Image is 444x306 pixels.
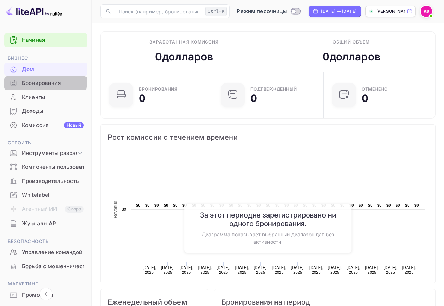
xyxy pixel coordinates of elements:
[22,94,45,100] font: Клиенты
[173,203,178,207] text: $0
[208,8,225,14] font: Ctrl+K
[362,92,368,104] font: 0
[201,203,206,207] text: $0
[322,50,330,63] font: 0
[4,288,87,302] div: Промокоды
[262,283,280,288] text: Revenue
[347,265,360,275] text: [DATE], 2025
[22,249,82,255] font: Управление командой
[321,8,356,14] font: [DATE] — [DATE]
[396,203,400,207] text: $0
[365,265,379,275] text: [DATE], 2025
[4,119,87,132] a: КомиссияНовый
[200,211,253,219] font: За этот период
[421,6,432,17] img: Алексей Берштейн
[229,211,336,228] font: не зарегистрировано ни одного бронирования.
[4,160,87,173] a: Компоненты пользовательского интерфейса
[229,203,233,207] text: $0
[384,265,397,275] text: [DATE], 2025
[179,265,193,275] text: [DATE], 2025
[108,133,238,142] font: Рост комиссии с течением времени
[4,76,87,90] div: Бронирования
[376,8,426,14] font: [PERSON_NAME]-reie...
[155,50,162,63] font: 0
[312,203,317,207] text: $0
[22,191,50,198] font: Whitelabel
[8,55,28,61] font: Бизнес
[4,217,87,230] a: Журналы API
[22,36,45,43] font: Начиная
[139,86,177,92] font: Бронирования
[198,265,212,275] text: [DATE], 2025
[8,238,48,244] font: Безопасность
[275,203,280,207] text: $0
[22,66,34,73] font: Дом
[405,203,410,207] text: $0
[122,207,126,212] text: $0
[256,203,261,207] text: $0
[8,140,31,145] font: Строить
[162,50,213,63] font: долларов
[149,39,219,45] font: Заработанная комиссия
[145,203,150,207] text: $0
[235,265,249,275] text: [DATE], 2025
[234,7,303,16] div: Переключиться в режим производства
[210,203,215,207] text: $0
[362,86,387,92] font: ОТМЕНЕНО
[386,203,391,207] text: $0
[4,260,87,273] a: Борьба с мошенничеством
[182,203,187,207] text: $0
[4,246,87,259] div: Управление командой
[321,203,326,207] text: $0
[4,260,87,273] div: Борьба с мошенничеством
[202,231,334,245] font: Диаграмма показывает выбранный диапазон дат без активности.
[139,92,146,104] font: 0
[284,203,289,207] text: $0
[4,174,87,187] a: Производительность
[22,108,43,114] font: Доходы
[22,80,61,86] font: Бронирования
[247,203,252,207] text: $0
[6,6,62,17] img: Логотип LiteAPI
[4,288,87,301] a: Промокоды
[219,203,224,207] text: $0
[8,281,39,287] font: Маркетинг
[4,91,87,104] a: Клиенты
[349,203,354,207] text: $0
[4,160,87,174] div: Компоненты пользовательского интерфейса
[22,220,58,227] font: Журналы API
[4,104,87,117] a: Доходы
[4,188,87,202] div: Whitelabel
[4,33,87,47] div: Начиная
[113,201,118,218] text: Revenue
[217,265,230,275] text: [DATE], 2025
[328,265,342,275] text: [DATE], 2025
[4,76,87,90] a: Бронирования
[294,203,298,207] text: $0
[4,147,87,160] div: Инструменты разработчика
[377,203,382,207] text: $0
[4,63,87,76] a: Дом
[250,86,297,92] font: Подтвержденный
[237,8,286,15] font: Режим песочницы
[359,203,363,207] text: $0
[142,265,156,275] text: [DATE], 2025
[4,188,87,201] a: Whitelabel
[154,203,159,207] text: $0
[114,4,202,18] input: Поиск (например, бронирование, документация)
[22,150,97,156] font: Инструменты разработчика
[254,265,267,275] text: [DATE], 2025
[164,203,168,207] text: $0
[22,163,143,170] font: Компоненты пользовательского интерфейса
[368,203,373,207] text: $0
[266,203,271,207] text: $0
[250,92,257,104] font: 0
[161,265,175,275] text: [DATE], 2025
[333,39,370,45] font: Общий объем
[309,265,323,275] text: [DATE], 2025
[22,263,96,270] font: Борьба с мошенничеством
[4,119,87,132] div: КомиссияНовый
[291,265,304,275] text: [DATE], 2025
